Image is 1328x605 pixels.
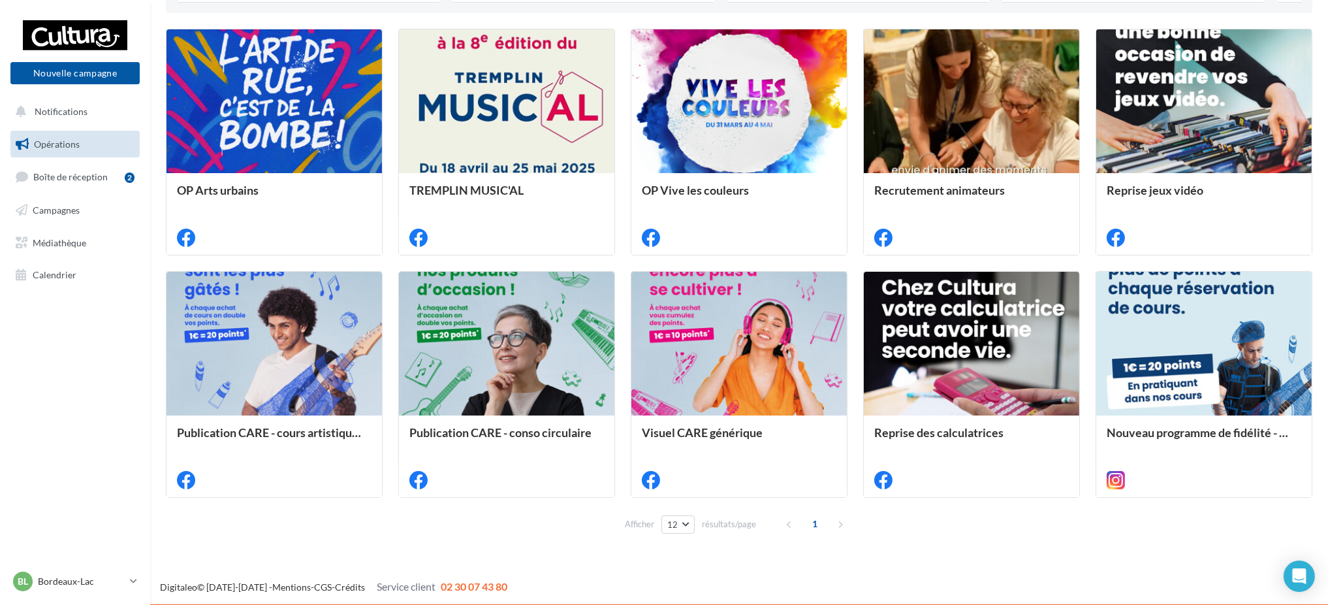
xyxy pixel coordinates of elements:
[335,581,365,593] a: Crédits
[8,131,142,158] a: Opérations
[160,581,197,593] a: Digitaleo
[441,580,507,593] span: 02 30 07 43 80
[8,197,142,224] a: Campagnes
[1284,561,1315,592] div: Open Intercom Messenger
[874,184,1069,210] div: Recrutement animateurs
[874,426,1069,452] div: Reprise des calculatrices
[1107,184,1301,210] div: Reprise jeux vidéo
[642,184,836,210] div: OP Vive les couleurs
[804,514,825,534] span: 1
[33,204,80,216] span: Campagnes
[18,575,28,588] span: BL
[10,569,140,594] a: BL Bordeaux-Lac
[314,581,332,593] a: CGS
[409,426,604,452] div: Publication CARE - conso circulaire
[8,163,142,191] a: Boîte de réception2
[377,580,435,593] span: Service client
[409,184,604,210] div: TREMPLIN MUSIC'AL
[33,237,86,248] span: Médiathèque
[177,426,372,452] div: Publication CARE - cours artistiques et musicaux
[667,519,678,530] span: 12
[661,515,695,534] button: 12
[10,62,140,84] button: Nouvelle campagne
[38,575,125,588] p: Bordeaux-Lac
[1107,426,1301,452] div: Nouveau programme de fidélité - Cours
[33,269,76,280] span: Calendrier
[702,518,756,531] span: résultats/page
[33,171,108,182] span: Boîte de réception
[625,518,654,531] span: Afficher
[8,98,137,125] button: Notifications
[160,581,507,593] span: © [DATE]-[DATE] - - -
[8,261,142,289] a: Calendrier
[34,139,80,150] span: Opérations
[35,106,87,117] span: Notifications
[642,426,836,452] div: Visuel CARE générique
[177,184,372,210] div: OP Arts urbains
[125,172,134,183] div: 2
[8,229,142,257] a: Médiathèque
[272,581,311,593] a: Mentions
